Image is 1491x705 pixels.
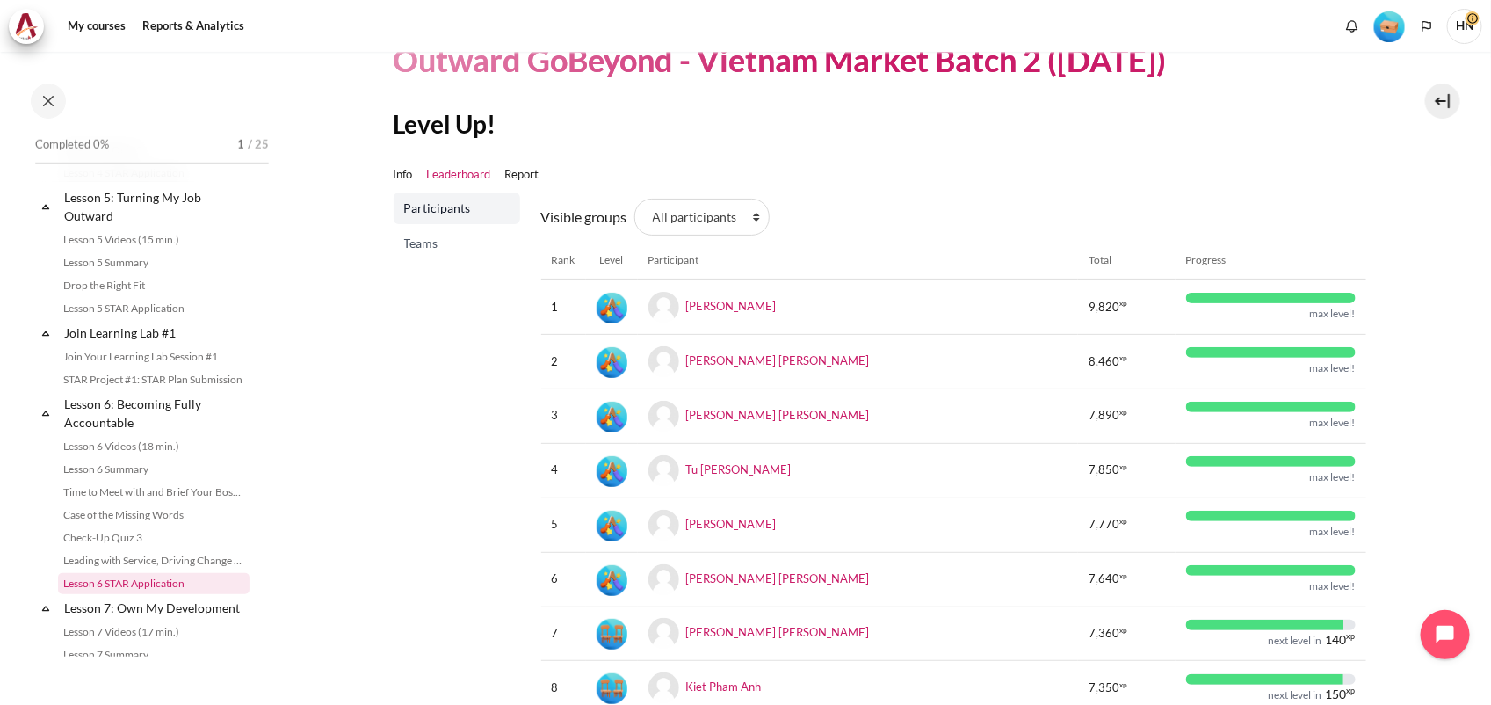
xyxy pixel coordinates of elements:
[58,527,250,549] a: Check-Up Quiz 3
[1078,242,1175,280] th: Total
[1374,11,1405,42] img: Level #1
[1414,13,1440,40] button: Languages
[1119,520,1127,524] span: xp
[541,242,586,280] th: Rank
[394,40,1167,81] h1: Outward GoBeyond - Vietnam Market Batch 2 ([DATE])
[1374,10,1405,42] div: Level #1
[686,680,762,694] a: Kiet Pham Anh
[541,443,586,498] td: 4
[686,353,870,367] a: [PERSON_NAME] [PERSON_NAME]
[62,9,132,44] a: My courses
[58,369,250,390] a: STAR Project #1: STAR Plan Submission
[1310,579,1356,593] div: max level!
[1269,688,1322,702] div: next level in
[597,509,627,541] div: Level #5
[686,408,870,422] a: [PERSON_NAME] [PERSON_NAME]
[541,389,586,443] td: 3
[394,108,1366,140] h2: Level Up!
[58,459,250,480] a: Lesson 6 Summary
[597,347,627,378] img: Level #5
[62,185,250,228] a: Lesson 5: Turning My Job Outward
[58,621,250,643] a: Lesson 7 Videos (17 min.)
[37,404,54,422] span: Collapse
[1089,353,1119,371] span: 8,460
[586,242,638,280] th: Level
[597,618,627,650] div: Level #4
[1089,516,1119,534] span: 7,770
[1089,462,1119,479] span: 7,850
[686,571,870,585] a: [PERSON_NAME] [PERSON_NAME]
[597,291,627,323] div: Level #5
[1119,629,1127,633] span: xp
[597,619,627,650] img: Level #4
[1347,634,1356,639] span: xp
[394,193,520,224] a: Participants
[35,133,269,182] a: Completed 0% 1 / 25
[541,334,586,389] td: 2
[1176,242,1366,280] th: Progress
[686,299,777,313] a: [PERSON_NAME]
[62,392,250,434] a: Lesson 6: Becoming Fully Accountable
[597,454,627,487] div: Level #5
[1339,13,1365,40] div: Show notification window with no new notifications
[597,402,627,432] img: Level #5
[58,505,250,526] a: Case of the Missing Words
[1310,307,1356,321] div: max level!
[58,346,250,367] a: Join Your Learning Lab Session #1
[248,136,269,154] span: / 25
[1119,356,1127,360] span: xp
[58,482,250,503] a: Time to Meet with and Brief Your Boss #1
[37,198,54,215] span: Collapse
[597,345,627,378] div: Level #5
[541,207,627,228] label: Visible groups
[1310,416,1356,430] div: max level!
[1119,574,1127,578] span: xp
[597,565,627,596] img: Level #5
[37,324,54,342] span: Collapse
[58,436,250,457] a: Lesson 6 Videos (18 min.)
[1089,571,1119,588] span: 7,640
[686,462,792,476] a: Tu [PERSON_NAME]
[597,672,627,704] div: Level #4
[541,552,586,607] td: 6
[1447,9,1482,44] a: User menu
[597,673,627,704] img: Level #4
[237,136,244,154] span: 1
[1326,634,1347,646] span: 140
[1447,9,1482,44] span: HN
[1326,688,1347,701] span: 150
[58,550,250,571] a: Leading with Service, Driving Change (Pucknalin's Story)
[541,498,586,552] td: 5
[35,136,109,154] span: Completed 0%
[686,625,870,639] a: [PERSON_NAME] [PERSON_NAME]
[58,573,250,594] a: Lesson 6 STAR Application
[1089,625,1119,643] span: 7,360
[62,321,250,345] a: Join Learning Lab #1
[1119,683,1127,687] span: xp
[9,9,53,44] a: Architeck Architeck
[1089,299,1119,316] span: 9,820
[597,511,627,541] img: Level #5
[62,596,250,620] a: Lesson 7: Own My Development
[58,252,250,273] a: Lesson 5 Summary
[1119,302,1127,306] span: xp
[394,228,520,259] a: Teams
[58,298,250,319] a: Lesson 5 STAR Application
[597,563,627,596] div: Level #5
[427,166,491,184] a: Leaderboard
[541,280,586,334] td: 1
[638,242,1079,280] th: Participant
[1367,10,1412,42] a: Level #1
[1089,680,1119,697] span: 7,350
[394,166,413,184] a: Info
[136,9,250,44] a: Reports & Analytics
[58,229,250,251] a: Lesson 5 Videos (15 min.)
[597,400,627,432] div: Level #5
[1347,688,1356,694] span: xp
[58,644,250,665] a: Lesson 7 Summary
[404,235,513,252] span: Teams
[37,600,54,617] span: Collapse
[1119,465,1127,469] span: xp
[404,200,513,217] span: Participants
[597,456,627,487] img: Level #5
